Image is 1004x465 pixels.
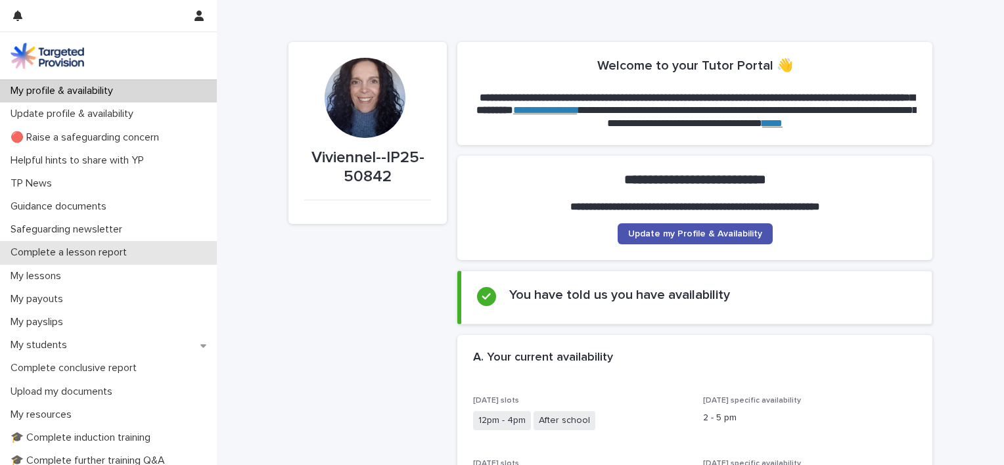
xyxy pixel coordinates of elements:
p: Complete conclusive report [5,362,147,374]
p: TP News [5,177,62,190]
span: Update my Profile & Availability [628,229,762,238]
h2: You have told us you have availability [509,287,730,303]
p: Update profile & availability [5,108,144,120]
p: My payouts [5,293,74,305]
p: My resources [5,409,82,421]
span: 12pm - 4pm [473,411,531,430]
p: My payslips [5,316,74,328]
p: Helpful hints to share with YP [5,154,154,167]
p: My profile & availability [5,85,124,97]
p: Upload my documents [5,386,123,398]
span: After school [534,411,595,430]
p: VivienneI--IP25-50842 [304,148,431,187]
span: [DATE] slots [473,397,519,405]
a: Update my Profile & Availability [618,223,773,244]
p: 🎓 Complete induction training [5,432,161,444]
p: 2 - 5 pm [703,411,917,425]
span: [DATE] specific availability [703,397,801,405]
p: 🔴 Raise a safeguarding concern [5,131,170,144]
p: Safeguarding newsletter [5,223,133,236]
p: Guidance documents [5,200,117,213]
h2: A. Your current availability [473,351,613,365]
p: My students [5,339,78,351]
p: Complete a lesson report [5,246,137,259]
img: M5nRWzHhSzIhMunXDL62 [11,43,84,69]
h2: Welcome to your Tutor Portal 👋 [597,58,793,74]
p: My lessons [5,270,72,282]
